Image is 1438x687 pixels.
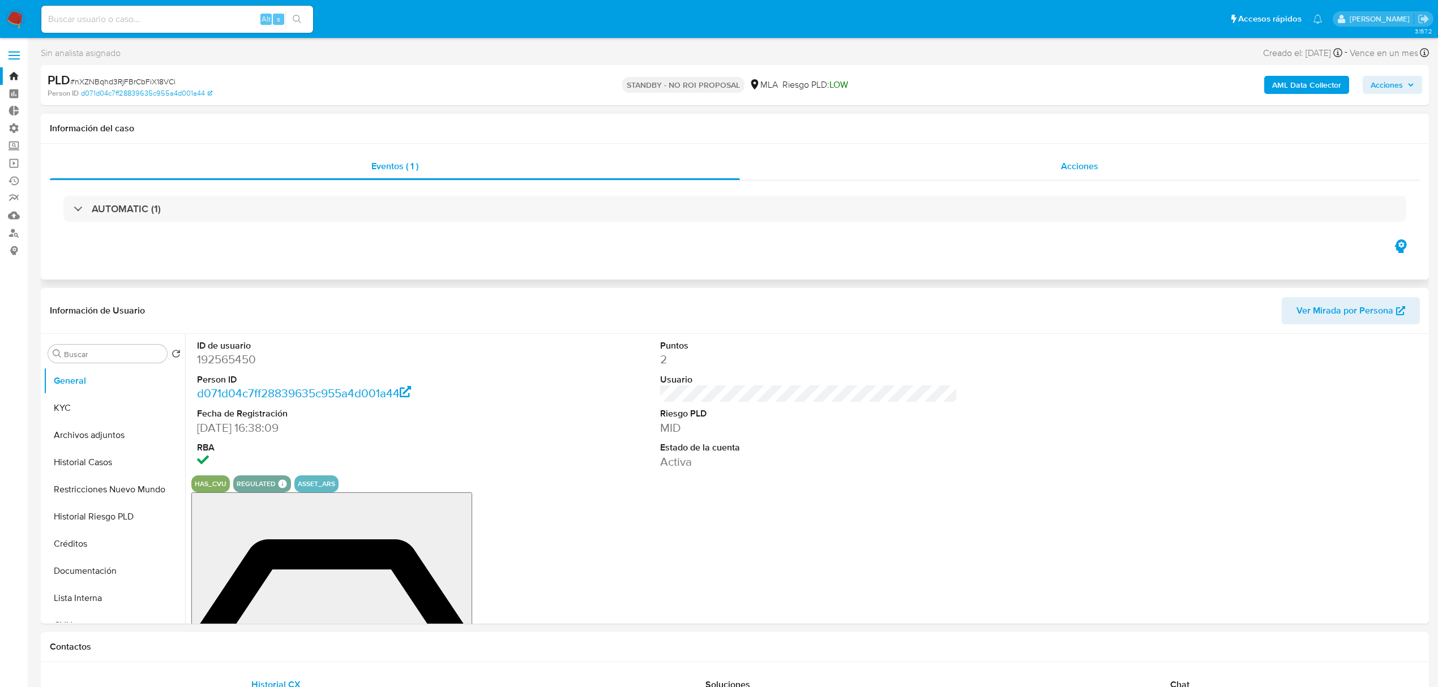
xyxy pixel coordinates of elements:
[829,78,848,91] span: LOW
[197,351,494,367] dd: 192565450
[44,476,185,503] button: Restricciones Nuevo Mundo
[1345,45,1347,61] span: -
[1282,297,1420,324] button: Ver Mirada por Persona
[197,340,494,352] dt: ID de usuario
[50,123,1420,134] h1: Información del caso
[50,641,1420,652] h1: Contactos
[660,454,957,470] dd: Activa
[50,305,145,316] h1: Información de Usuario
[172,349,181,362] button: Volver al orden por defecto
[64,349,162,359] input: Buscar
[44,557,185,585] button: Documentación
[1296,297,1393,324] span: Ver Mirada por Persona
[371,160,418,173] span: Eventos ( 1 )
[44,585,185,612] button: Lista Interna
[195,482,226,486] button: has_cvu
[782,79,848,91] span: Riesgo PLD:
[660,373,957,386] dt: Usuario
[44,503,185,530] button: Historial Riesgo PLD
[92,203,161,215] h3: AUTOMATIC (1)
[622,77,744,93] p: STANDBY - NO ROI PROPOSAL
[1263,45,1342,61] div: Creado el: [DATE]
[1350,14,1414,24] p: ludmila.lanatti@mercadolibre.com
[44,530,185,557] button: Créditos
[197,373,494,386] dt: Person ID
[1264,76,1349,94] button: AML Data Collector
[660,407,957,420] dt: Riesgo PLD
[81,88,212,98] a: d071d04c7ff28839635c955a4d001a44
[660,351,957,367] dd: 2
[1350,47,1418,59] span: Vence en un mes
[298,482,335,486] button: asset_ars
[1272,76,1341,94] b: AML Data Collector
[660,340,957,352] dt: Puntos
[41,12,313,27] input: Buscar usuario o caso...
[1238,13,1302,25] span: Accesos rápidos
[1363,76,1422,94] button: Acciones
[1061,160,1098,173] span: Acciones
[277,14,280,24] span: s
[197,441,494,454] dt: RBA
[48,88,79,98] b: Person ID
[262,14,271,24] span: Alt
[63,196,1406,222] div: AUTOMATIC (1)
[44,367,185,394] button: General
[48,71,70,89] b: PLD
[53,349,62,358] button: Buscar
[1418,13,1430,25] a: Salir
[41,47,121,59] span: Sin analista asignado
[237,482,276,486] button: regulated
[44,449,185,476] button: Historial Casos
[197,420,494,436] dd: [DATE] 16:38:09
[660,420,957,436] dd: MID
[660,441,957,454] dt: Estado de la cuenta
[70,76,176,87] span: # nXZNBqhd3RjFBrCbFiX18VCi
[1371,76,1403,94] span: Acciones
[1313,14,1323,24] a: Notificaciones
[749,79,778,91] div: MLA
[197,385,412,401] a: d071d04c7ff28839635c955a4d001a44
[44,612,185,639] button: CVU
[285,11,309,27] button: search-icon
[44,422,185,449] button: Archivos adjuntos
[197,407,494,420] dt: Fecha de Registración
[44,394,185,422] button: KYC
